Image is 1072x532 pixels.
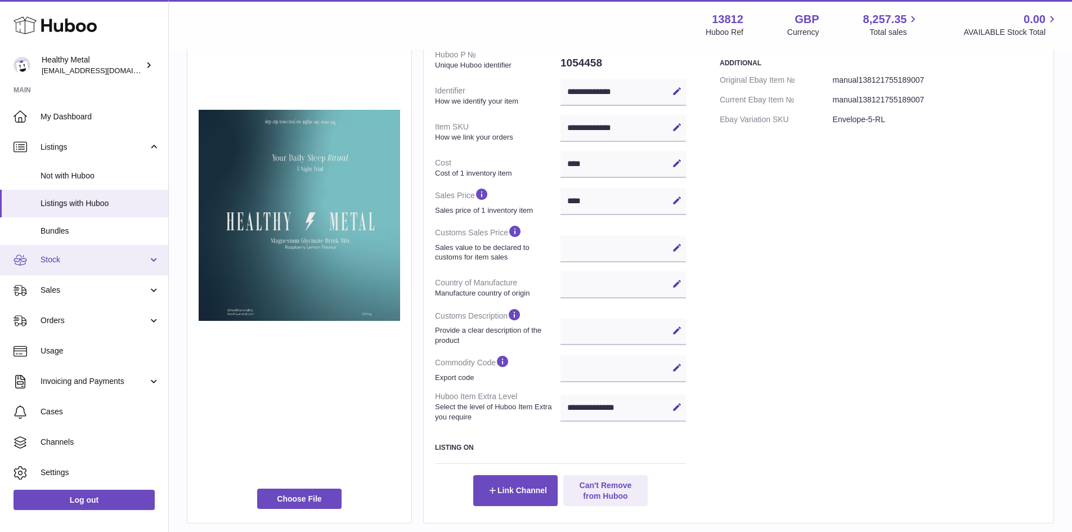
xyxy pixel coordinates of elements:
dt: Customs Sales Price [435,220,560,266]
strong: Unique Huboo identifier [435,60,558,70]
dt: Original Ebay Item № [720,70,833,90]
a: 8,257.35 Total sales [863,12,920,38]
dd: Envelope-5-RL [833,110,1042,129]
dt: Ebay Variation SKU [720,110,833,129]
img: 1755189007.png [199,110,400,321]
div: Healthy Metal [42,55,143,76]
strong: Sales price of 1 inventory item [435,205,558,216]
div: Currency [787,27,819,38]
span: Settings [41,467,160,478]
dd: manual138121755189007 [833,90,1042,110]
span: Stock [41,254,148,265]
span: Not with Huboo [41,171,160,181]
dt: Cost [435,153,560,182]
button: Can't Remove from Huboo [563,475,648,506]
dt: Country of Manufacture [435,273,560,302]
div: Huboo Ref [706,27,743,38]
span: Usage [41,346,160,356]
span: Bundles [41,226,160,236]
strong: Export code [435,373,558,383]
strong: Manufacture country of origin [435,288,558,298]
strong: How we link your orders [435,132,558,142]
span: Cases [41,406,160,417]
span: Choose File [257,489,342,509]
span: Orders [41,315,148,326]
h3: Additional [720,59,1042,68]
button: Link Channel [473,475,558,506]
dd: manual138121755189007 [833,70,1042,90]
dt: Huboo Item Extra Level [435,387,560,426]
span: 0.00 [1024,12,1046,27]
span: Sales [41,285,148,296]
strong: Provide a clear description of the product [435,325,558,345]
span: Total sales [869,27,920,38]
dt: Identifier [435,81,560,110]
dt: Item SKU [435,117,560,146]
span: Channels [41,437,160,448]
img: internalAdmin-13812@internal.huboo.com [14,57,30,74]
strong: Cost of 1 inventory item [435,168,558,178]
span: AVAILABLE Stock Total [963,27,1058,38]
dt: Huboo P № [435,45,560,74]
span: 8,257.35 [863,12,907,27]
dt: Current Ebay Item № [720,90,833,110]
strong: 13812 [712,12,743,27]
strong: Sales value to be declared to customs for item sales [435,243,558,262]
dt: Customs Description [435,303,560,350]
dd: 1054458 [560,51,686,75]
dt: Commodity Code [435,350,560,387]
span: Listings [41,142,148,153]
strong: GBP [795,12,819,27]
a: 0.00 AVAILABLE Stock Total [963,12,1058,38]
dt: Sales Price [435,182,560,220]
span: [EMAIL_ADDRESS][DOMAIN_NAME] [42,66,165,75]
a: Log out [14,490,155,510]
strong: Select the level of Huboo Item Extra you require [435,402,558,422]
span: Listings with Huboo [41,198,160,209]
strong: How we identify your item [435,96,558,106]
span: Invoicing and Payments [41,376,148,387]
span: My Dashboard [41,111,160,122]
h3: Listing On [435,443,686,452]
